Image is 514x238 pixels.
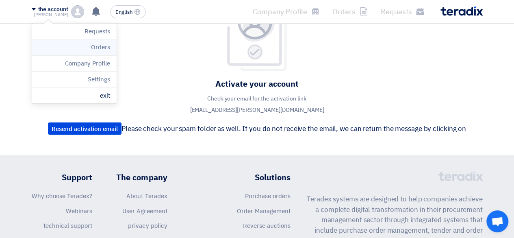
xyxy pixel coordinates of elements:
a: User Agreement [122,207,167,216]
font: Please check your spam folder as well. If you do not receive the email, we can return the message... [121,124,466,134]
a: About Teradex [126,192,167,201]
a: Reverse auctions [243,221,291,230]
a: Open chat [486,210,508,232]
img: profile_test.png [71,5,84,18]
font: Resend activation email [52,124,118,133]
a: Order Management [237,207,291,216]
font: Activate your account [215,78,299,90]
img: Teradix logo [440,7,483,16]
font: Support [62,171,92,183]
font: [PERSON_NAME] [34,11,68,18]
font: English [115,8,132,16]
font: Solutions [255,171,291,183]
a: Why choose Teradex? [32,192,92,201]
button: English [110,5,146,18]
font: The company [116,171,167,183]
a: Webinars [66,207,92,216]
a: technical support [43,221,92,230]
button: Resend activation email [48,122,121,135]
font: the account [38,5,68,13]
a: Purchase orders [245,192,291,201]
a: privacy policy [128,221,167,230]
font: exit [100,91,110,100]
font: Check your email for the activation link [EMAIL_ADDRESS][PERSON_NAME][DOMAIN_NAME] [190,94,324,114]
